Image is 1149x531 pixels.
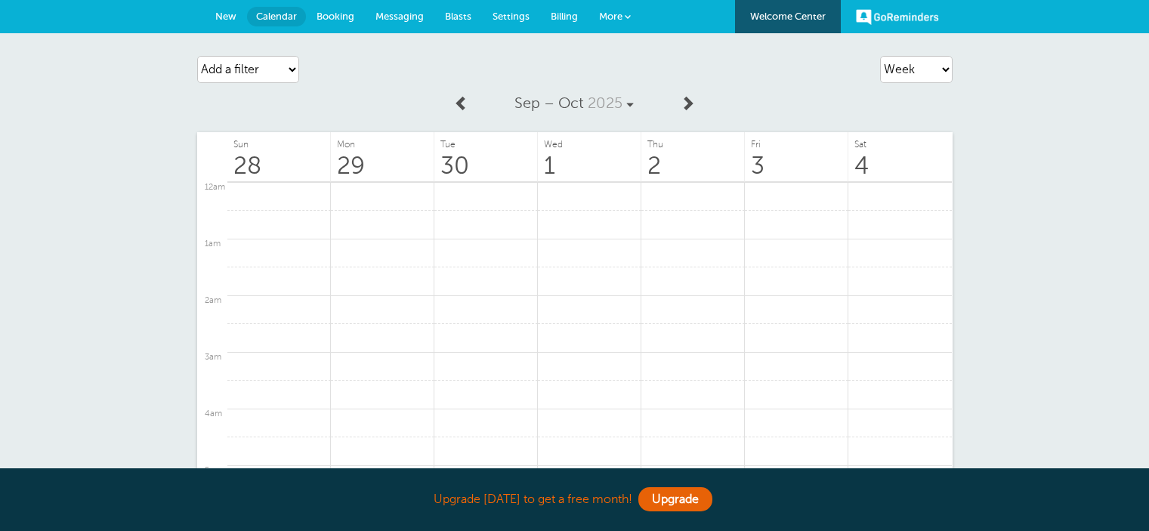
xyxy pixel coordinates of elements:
span: Blasts [445,11,471,22]
iframe: Resource center [1089,471,1134,516]
span: More [599,11,622,22]
span: Booking [317,11,354,22]
div: 12am [205,182,226,192]
div: 1am [205,239,226,249]
span: Fri [745,132,848,152]
span: Billing [551,11,578,22]
span: 2025 [588,94,622,112]
span: 1 [538,152,641,181]
div: 2am [205,295,226,305]
a: Sep – Oct 2025 [477,87,672,120]
a: Upgrade [638,487,712,511]
span: Thu [641,132,744,152]
div: 5am [205,465,226,475]
div: 3am [205,352,226,362]
span: 28 [227,152,330,181]
span: Tue [434,132,537,152]
a: Calendar [247,7,306,26]
span: 29 [331,152,434,181]
span: 3 [745,152,848,181]
span: Sep – Oct [514,94,584,112]
span: Wed [538,132,641,152]
span: 30 [434,152,537,181]
span: Settings [493,11,530,22]
span: Sun [227,132,330,152]
span: 2 [641,152,744,181]
span: New [215,11,236,22]
span: Calendar [256,11,297,22]
span: 4 [848,152,952,181]
span: Sat [848,132,952,152]
div: 4am [205,409,226,418]
span: Mon [331,132,434,152]
div: Upgrade [DATE] to get a free month! [197,483,953,516]
span: Messaging [375,11,424,22]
